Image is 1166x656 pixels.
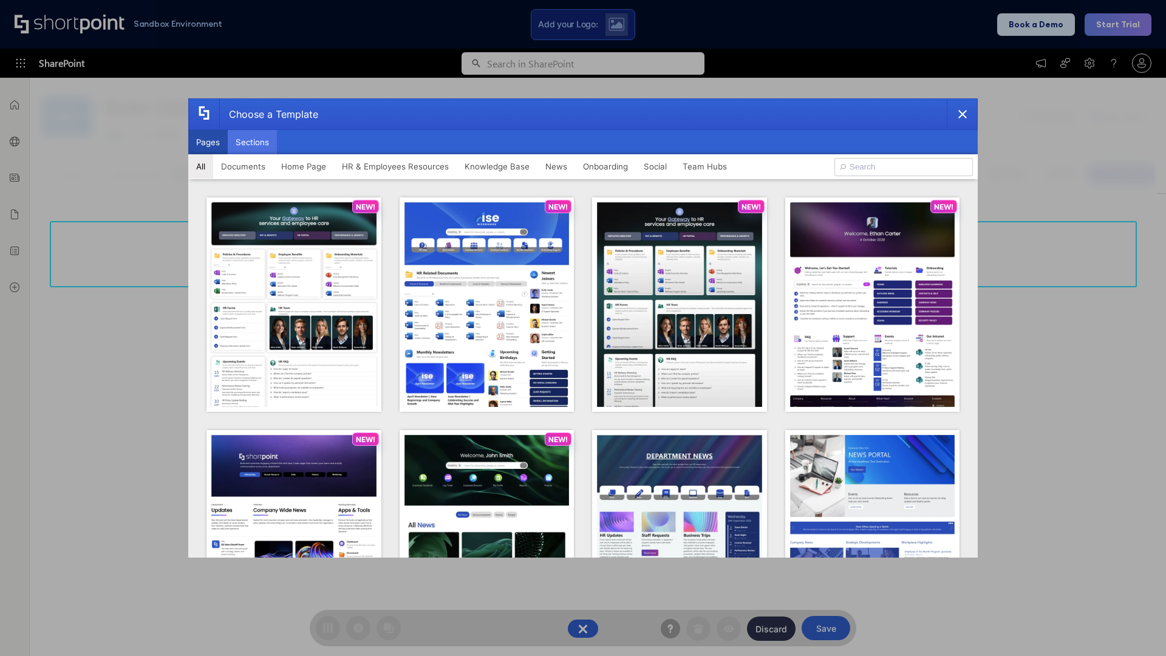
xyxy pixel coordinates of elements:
button: Social [636,154,675,179]
p: NEW! [742,202,761,211]
button: Knowledge Base [457,154,537,179]
input: Search [834,158,973,176]
button: Onboarding [575,154,636,179]
button: News [537,154,575,179]
p: NEW! [356,435,375,444]
button: Documents [213,154,273,179]
button: Team Hubs [675,154,735,179]
button: Home Page [273,154,334,179]
button: All [188,154,213,179]
p: NEW! [934,202,953,211]
iframe: Chat Widget [1105,598,1166,656]
p: NEW! [548,435,568,444]
div: template selector [188,98,978,558]
button: Sections [228,130,277,154]
div: Choose a Template [219,99,318,129]
p: NEW! [356,202,375,211]
button: HR & Employees Resources [334,154,457,179]
button: Pages [188,130,228,154]
p: NEW! [548,202,568,211]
